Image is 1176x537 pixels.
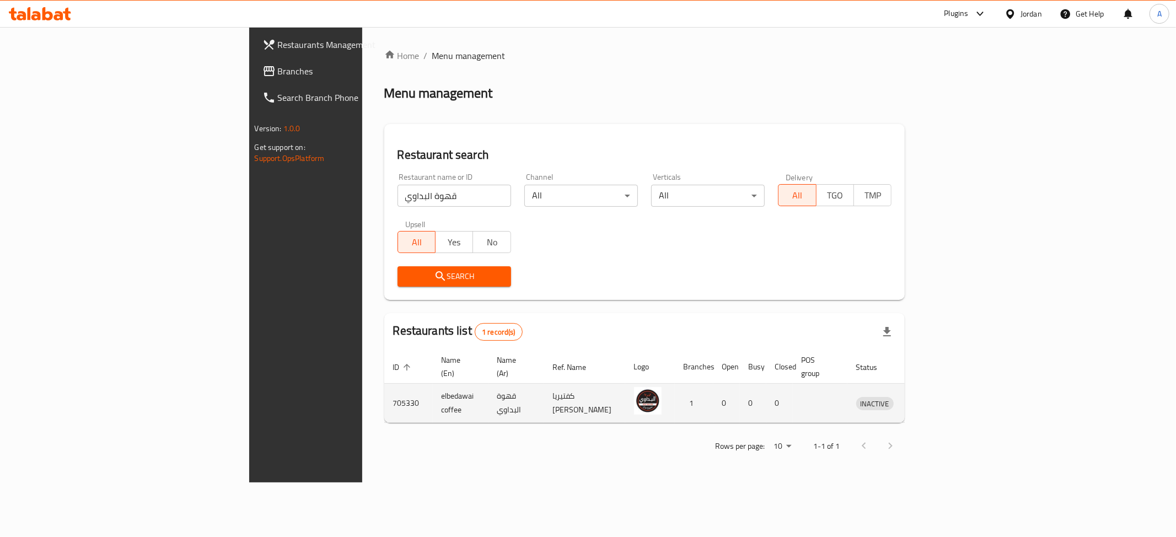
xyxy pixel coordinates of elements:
h2: Restaurant search [398,147,892,163]
th: Busy [740,350,766,384]
button: All [778,184,816,206]
a: Support.OpsPlatform [255,151,325,165]
span: All [402,234,431,250]
nav: breadcrumb [384,49,905,62]
label: Delivery [786,173,813,181]
button: All [398,231,436,253]
span: INACTIVE [856,398,894,410]
span: Yes [440,234,469,250]
label: Upsell [405,220,426,228]
span: Search [406,270,502,283]
span: Name (En) [442,353,475,380]
th: Closed [766,350,793,384]
span: Ref. Name [553,361,601,374]
span: Branches [278,65,437,78]
a: Search Branch Phone [254,84,445,111]
span: 1.0.0 [283,121,300,136]
input: Search for restaurant name or ID.. [398,185,511,207]
img: elbedawai coffee [634,387,662,415]
a: Restaurants Management [254,31,445,58]
td: 1 [675,384,713,423]
span: TGO [821,187,850,203]
div: Rows per page: [769,438,796,455]
div: Jordan [1021,8,1042,20]
div: All [524,185,638,207]
th: Logo [625,350,675,384]
td: 0 [766,384,793,423]
div: Total records count [475,323,523,341]
div: INACTIVE [856,397,894,410]
p: Rows per page: [715,439,765,453]
h2: Menu management [384,84,493,102]
span: ID [393,361,414,374]
h2: Restaurants list [393,323,523,341]
td: 0 [740,384,766,423]
span: All [783,187,812,203]
p: 1-1 of 1 [813,439,840,453]
td: 0 [713,384,740,423]
button: Yes [435,231,473,253]
div: Plugins [944,7,968,20]
span: POS group [802,353,834,380]
th: Branches [675,350,713,384]
span: Status [856,361,892,374]
a: Branches [254,58,445,84]
button: No [472,231,511,253]
span: Restaurants Management [278,38,437,51]
button: TMP [853,184,892,206]
th: Open [713,350,740,384]
td: قهوة البداوي [488,384,544,423]
span: Name (Ar) [497,353,531,380]
span: Get support on: [255,140,305,154]
td: elbedawai coffee [433,384,488,423]
span: No [477,234,506,250]
span: Search Branch Phone [278,91,437,104]
button: Search [398,266,511,287]
table: enhanced table [384,350,945,423]
div: Export file [874,319,900,345]
span: Version: [255,121,282,136]
td: كفتيريا [PERSON_NAME] [544,384,625,423]
div: All [651,185,765,207]
span: TMP [858,187,887,203]
span: 1 record(s) [475,327,522,337]
span: A [1157,8,1162,20]
button: TGO [816,184,854,206]
span: Menu management [432,49,506,62]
